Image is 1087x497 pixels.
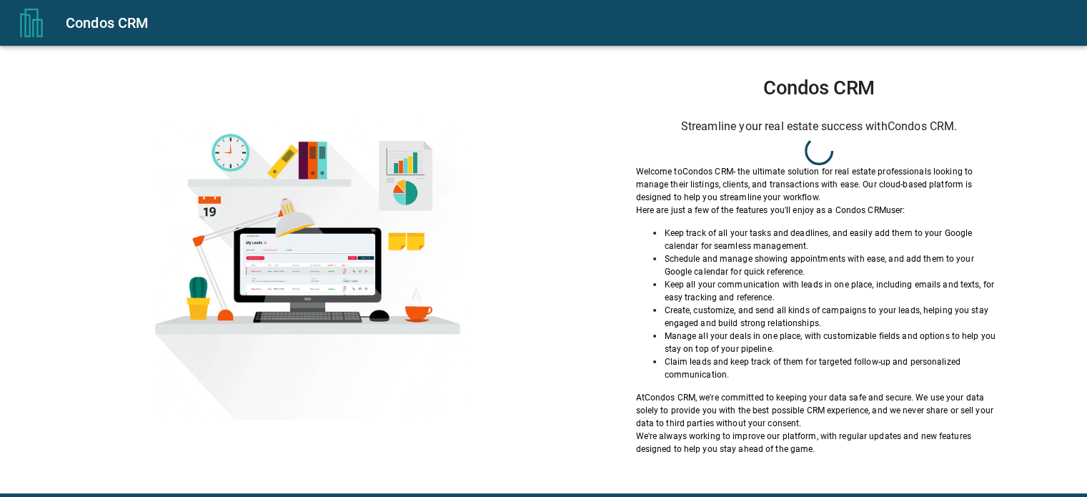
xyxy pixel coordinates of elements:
p: At Condos CRM , we're committed to keeping your data safe and secure. We use your data solely to ... [635,391,1002,430]
h6: Streamline your real estate success with Condos CRM . [635,117,1002,137]
p: Claim leads and keep track of them for targeted follow-up and personalized communication. [664,355,1002,381]
h1: Condos CRM [635,77,1002,99]
p: Here are just a few of the features you'll enjoy as a Condos CRM user: [635,204,1002,217]
p: We're always working to improve our platform, with regular updates and new features designed to h... [635,430,1002,456]
p: Welcome to Condos CRM - the ultimate solution for real estate professionals looking to manage the... [635,165,1002,204]
p: Manage all your deals in one place, with customizable fields and options to help you stay on top ... [664,330,1002,355]
p: Keep track of all your tasks and deadlines, and easily add them to your Google calendar for seaml... [664,227,1002,252]
p: Schedule and manage showing appointments with ease, and add them to your Google calendar for quic... [664,252,1002,278]
p: Create, customize, and send all kinds of campaigns to your leads, helping you stay engaged and bu... [664,304,1002,330]
div: Condos CRM [66,11,1070,34]
p: Keep all your communication with leads in one place, including emails and texts, for easy trackin... [664,278,1002,304]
